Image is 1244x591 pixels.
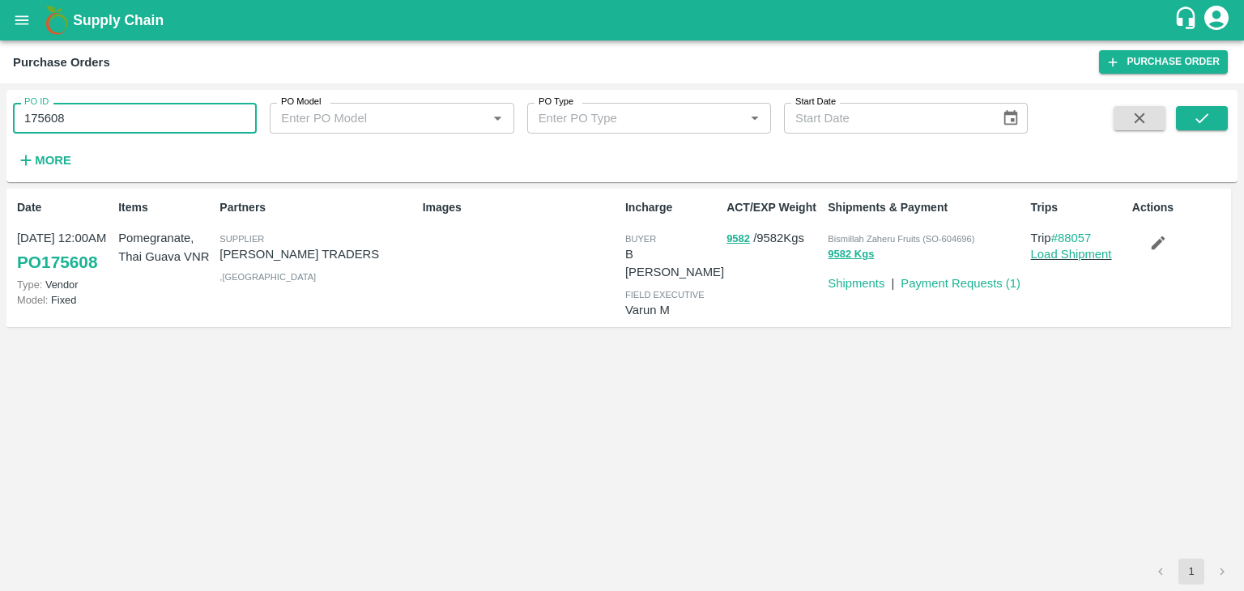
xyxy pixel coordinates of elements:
[3,2,40,39] button: open drawer
[118,229,213,266] p: Pomegranate, Thai Guava VNR
[13,147,75,174] button: More
[118,199,213,216] p: Items
[901,277,1020,290] a: Payment Requests (1)
[828,245,874,264] button: 9582 Kgs
[17,277,112,292] p: Vendor
[35,154,71,167] strong: More
[784,103,989,134] input: Start Date
[73,12,164,28] b: Supply Chain
[1051,232,1092,244] a: #88057
[1031,248,1112,261] a: Load Shipment
[625,234,656,244] span: buyer
[1174,6,1202,35] div: customer-support
[532,108,718,129] input: Enter PO Type
[17,278,42,291] span: Type:
[219,272,316,282] span: , [GEOGRAPHIC_DATA]
[219,234,264,244] span: Supplier
[17,292,112,308] p: Fixed
[1031,199,1126,216] p: Trips
[828,277,884,290] a: Shipments
[24,96,49,108] label: PO ID
[13,103,257,134] input: Enter PO ID
[726,230,750,249] button: 9582
[625,290,705,300] span: field executive
[1178,559,1204,585] button: page 1
[1132,199,1227,216] p: Actions
[17,229,112,247] p: [DATE] 12:00AM
[219,245,415,263] p: [PERSON_NAME] TRADERS
[1202,3,1231,37] div: account of current user
[744,108,765,129] button: Open
[995,103,1026,134] button: Choose date
[17,199,112,216] p: Date
[726,229,821,248] p: / 9582 Kgs
[13,52,110,73] div: Purchase Orders
[625,199,720,216] p: Incharge
[17,294,48,306] span: Model:
[1145,559,1238,585] nav: pagination navigation
[1031,229,1126,247] p: Trip
[281,96,322,108] label: PO Model
[884,268,894,292] div: |
[423,199,619,216] p: Images
[73,9,1174,32] a: Supply Chain
[487,108,508,129] button: Open
[17,248,97,277] a: PO175608
[726,199,821,216] p: ACT/EXP Weight
[795,96,836,108] label: Start Date
[828,199,1024,216] p: Shipments & Payment
[1099,50,1228,74] a: Purchase Order
[625,301,720,319] p: Varun M
[275,108,461,129] input: Enter PO Model
[828,234,974,244] span: Bismillah Zaheru Fruits (SO-604696)
[219,199,415,216] p: Partners
[539,96,573,108] label: PO Type
[625,245,724,282] p: B [PERSON_NAME]
[40,4,73,36] img: logo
